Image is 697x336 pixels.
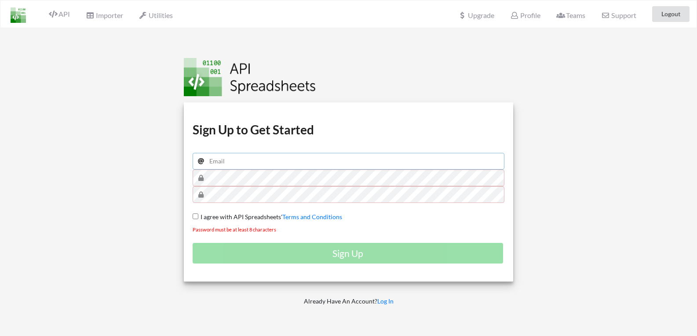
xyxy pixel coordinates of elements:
[510,11,540,19] span: Profile
[139,11,173,19] span: Utilities
[458,12,494,19] span: Upgrade
[198,213,282,220] span: I agree with API Spreadsheets'
[11,7,26,23] img: LogoIcon.png
[652,6,690,22] button: Logout
[178,297,520,306] p: Already Have An Account?
[49,10,70,18] span: API
[377,297,394,305] a: Log In
[282,213,342,220] a: Terms and Conditions
[193,227,276,232] small: Password must be at least 8 characters
[193,153,505,170] input: Email
[184,58,316,96] img: Logo.png
[556,11,585,19] span: Teams
[601,12,636,19] span: Support
[86,11,123,19] span: Importer
[193,122,505,137] h1: Sign Up to Get Started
